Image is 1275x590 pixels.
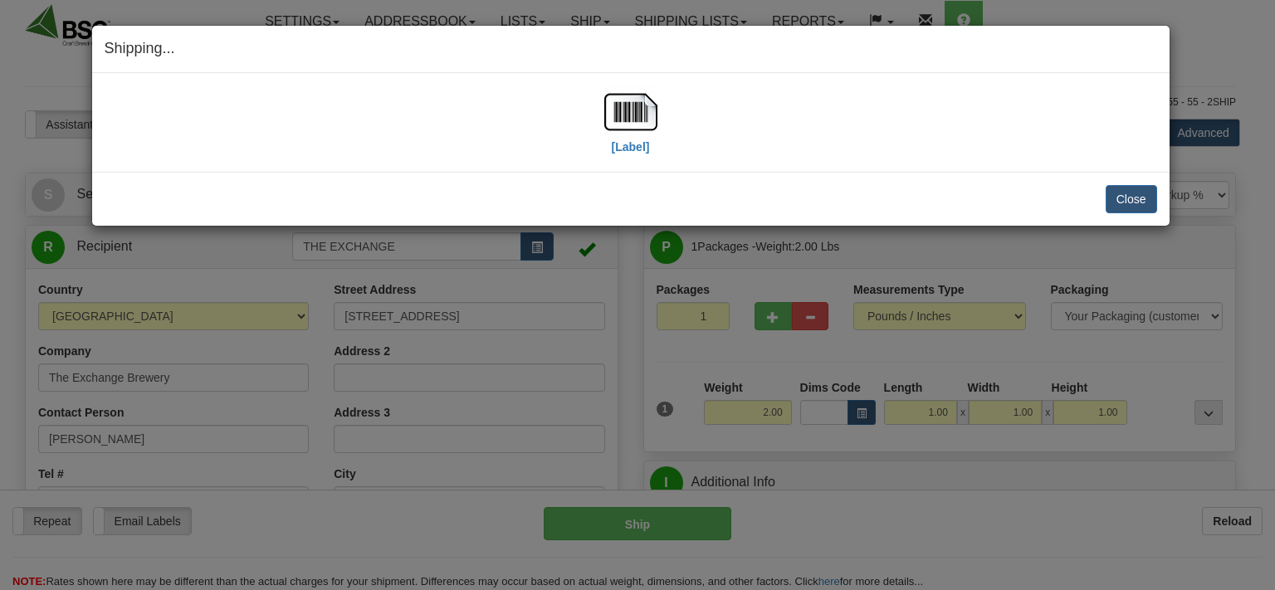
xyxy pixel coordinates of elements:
[1106,185,1157,213] button: Close
[105,40,175,56] span: Shipping...
[1237,210,1273,379] iframe: chat widget
[604,85,657,139] img: barcode.jpg
[612,139,650,155] label: [Label]
[604,104,657,153] a: [Label]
